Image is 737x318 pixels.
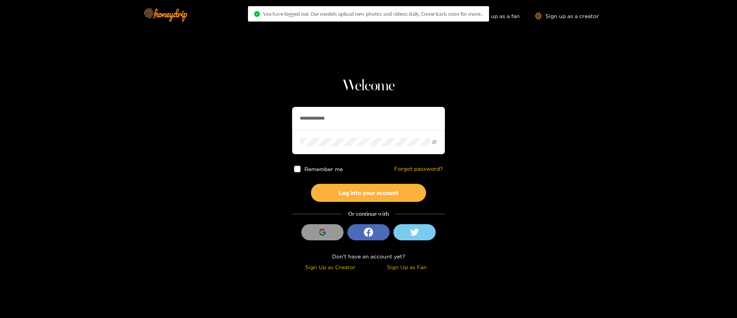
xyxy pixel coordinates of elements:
div: Or continue with [292,210,445,218]
div: Sign Up as Creator [294,263,367,271]
div: Don't have an account yet? [292,252,445,261]
a: Sign up as a creator [535,13,599,19]
span: Remember me [304,166,343,172]
div: Sign Up as Fan [370,263,443,271]
a: Forgot password? [394,166,443,172]
a: Sign up as a fan [467,13,520,19]
h1: Welcome [292,77,445,95]
span: eye-invisible [432,140,437,145]
span: check-circle [254,11,260,17]
span: You have logged out. Our models upload new photos and videos daily. Come back soon for more.. [263,11,483,17]
button: Log into your account [311,184,426,202]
